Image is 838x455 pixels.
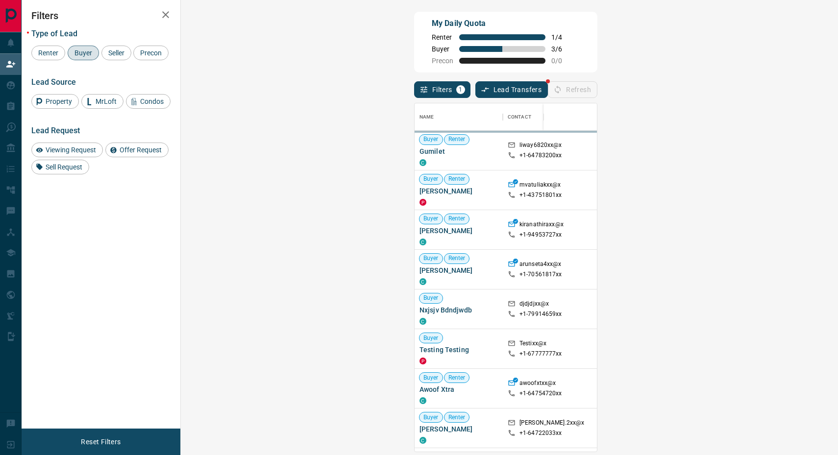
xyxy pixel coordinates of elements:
div: condos.ca [419,437,426,444]
p: liway6820xx@x [519,141,562,151]
span: [PERSON_NAME] [419,186,498,196]
p: +1- 79914659xx [519,310,562,318]
span: Renter [444,413,469,422]
span: Lead Source [31,77,76,87]
span: Lead Request [31,126,80,135]
span: Sell Request [42,163,86,171]
span: Buyer [419,135,443,144]
p: arunseta4xx@x [519,260,562,270]
div: Seller [101,46,131,60]
div: condos.ca [419,397,426,404]
p: [PERSON_NAME].2xx@x [519,419,584,429]
span: [PERSON_NAME] [419,424,498,434]
span: Renter [432,33,453,41]
span: Viewing Request [42,146,99,154]
p: +1- 67777777xx [519,350,562,358]
div: condos.ca [419,159,426,166]
div: Condos [126,94,171,109]
div: condos.ca [419,239,426,245]
span: MrLoft [92,97,120,105]
p: +1- 94953727xx [519,231,562,239]
div: condos.ca [419,278,426,285]
span: [PERSON_NAME] [419,226,498,236]
span: Buyer [419,413,443,422]
span: Seller [105,49,128,57]
span: Buyer [432,45,453,53]
div: Contact [503,103,581,131]
span: Buyer [419,294,443,302]
span: Renter [444,254,469,263]
button: Reset Filters [74,433,127,450]
span: Type of Lead [31,29,77,38]
div: Renter [31,46,65,60]
span: Renter [444,215,469,223]
p: kiranathiraxx@x [519,220,564,231]
div: Viewing Request [31,143,103,157]
span: Buyer [419,254,443,263]
div: Buyer [68,46,99,60]
p: awoofxtxx@x [519,379,556,389]
span: Offer Request [116,146,165,154]
h2: Filters [31,10,171,22]
span: Buyer [419,215,443,223]
div: Precon [133,46,169,60]
span: Testing Testing [419,345,498,355]
div: Name [415,103,503,131]
span: 3 / 6 [551,45,573,53]
p: Testixx@x [519,339,546,350]
span: [PERSON_NAME] [419,265,498,275]
p: +1- 70561817xx [519,270,562,279]
p: mvatuliakxx@x [519,181,561,191]
p: +1- 64722033xx [519,429,562,437]
span: 1 [457,86,464,93]
button: Filters1 [414,81,470,98]
span: Condos [137,97,167,105]
div: Sell Request [31,160,89,174]
p: My Daily Quota [432,18,573,29]
span: Renter [35,49,62,57]
span: Buyer [419,374,443,382]
div: Contact [508,103,531,131]
span: Nxjsjv Bdndjwdb [419,305,498,315]
div: Property [31,94,79,109]
p: djdjdjxx@x [519,300,549,310]
div: property.ca [419,358,426,364]
span: Buyer [419,334,443,342]
span: Property [42,97,75,105]
span: Precon [137,49,165,57]
button: Lead Transfers [475,81,548,98]
div: condos.ca [419,318,426,325]
span: Precon [432,57,453,65]
span: Gumilet [419,146,498,156]
span: Buyer [419,175,443,183]
div: property.ca [419,199,426,206]
div: MrLoft [81,94,123,109]
span: Buyer [71,49,96,57]
p: +1- 43751801xx [519,191,562,199]
span: 1 / 4 [551,33,573,41]
span: 0 / 0 [551,57,573,65]
span: Awoof Xtra [419,384,498,394]
p: +1- 64783200xx [519,151,562,160]
span: Renter [444,135,469,144]
span: Renter [444,374,469,382]
span: Renter [444,175,469,183]
div: Offer Request [105,143,169,157]
p: +1- 64754720xx [519,389,562,398]
div: Name [419,103,434,131]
